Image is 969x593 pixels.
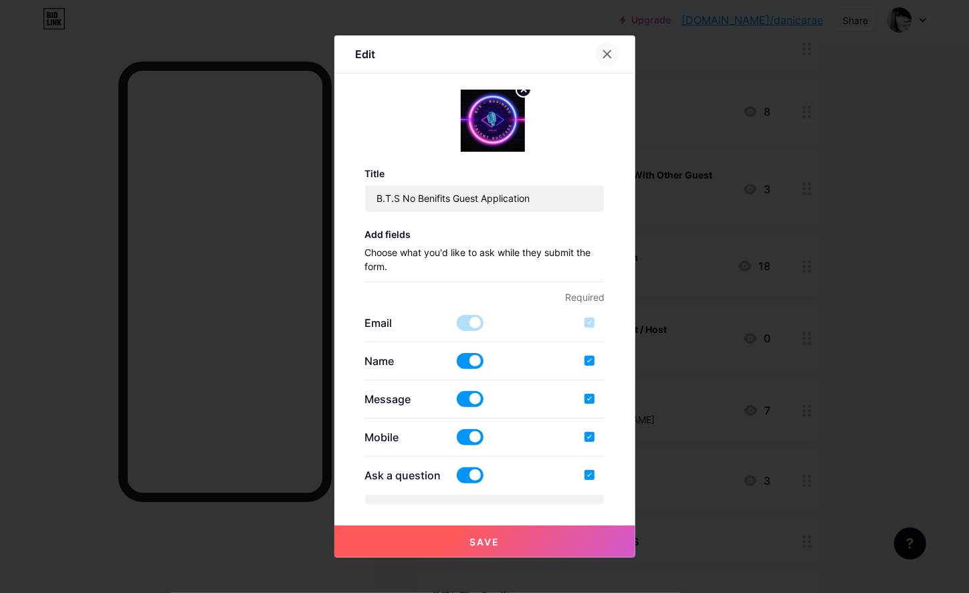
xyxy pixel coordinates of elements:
input: Title [365,185,604,212]
h3: Add fields [364,229,605,240]
img: link_thumbnail [461,88,525,152]
button: Save [334,525,635,558]
p: Ask a question [364,467,445,483]
input: Enter your question [365,495,604,521]
p: Email [364,315,445,331]
p: Mobile [364,429,445,445]
p: Name [364,353,445,369]
p: Message [364,391,445,407]
div: Edit [356,46,376,62]
span: Save [469,536,500,548]
h3: Title [364,168,605,179]
p: Required [364,290,605,304]
p: Choose what you'd like to ask while they submit the form. [364,245,605,281]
